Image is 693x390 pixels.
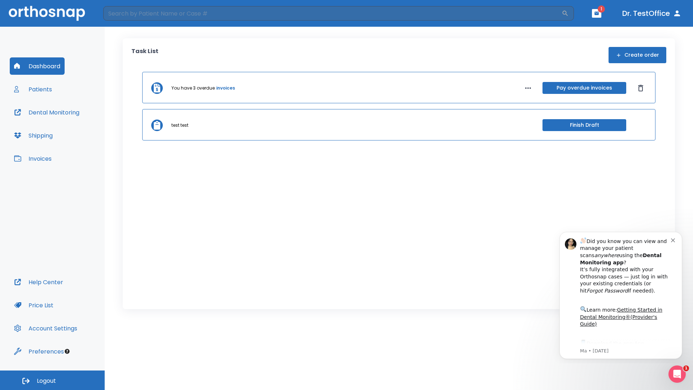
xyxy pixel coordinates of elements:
[668,365,686,383] iframe: Intercom live chat
[542,82,626,94] button: Pay overdue invoices
[216,85,235,91] a: invoices
[9,6,85,21] img: Orthosnap
[64,348,70,355] div: Tooltip anchor
[10,104,84,121] button: Dental Monitoring
[37,377,56,385] span: Logout
[10,81,56,98] button: Patients
[10,296,58,314] button: Price List
[10,273,67,291] button: Help Center
[10,57,65,75] button: Dashboard
[31,122,122,129] p: Message from Ma, sent 8w ago
[10,127,57,144] button: Shipping
[542,119,626,131] button: Finish Draft
[635,82,646,94] button: Dismiss
[549,225,693,363] iframe: Intercom notifications message
[31,113,122,150] div: Download the app: | ​ Let us know if you need help getting started!
[103,6,562,21] input: Search by Patient Name or Case #
[598,5,605,13] span: 1
[31,115,96,128] a: App Store
[10,343,68,360] button: Preferences
[609,47,666,63] button: Create order
[171,122,188,129] p: test test
[131,47,158,63] p: Task List
[122,11,128,17] button: Dismiss notification
[619,7,684,20] button: Dr. TestOffice
[10,320,82,337] button: Account Settings
[10,150,56,167] button: Invoices
[171,85,215,91] p: You have 3 overdue
[683,365,689,371] span: 1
